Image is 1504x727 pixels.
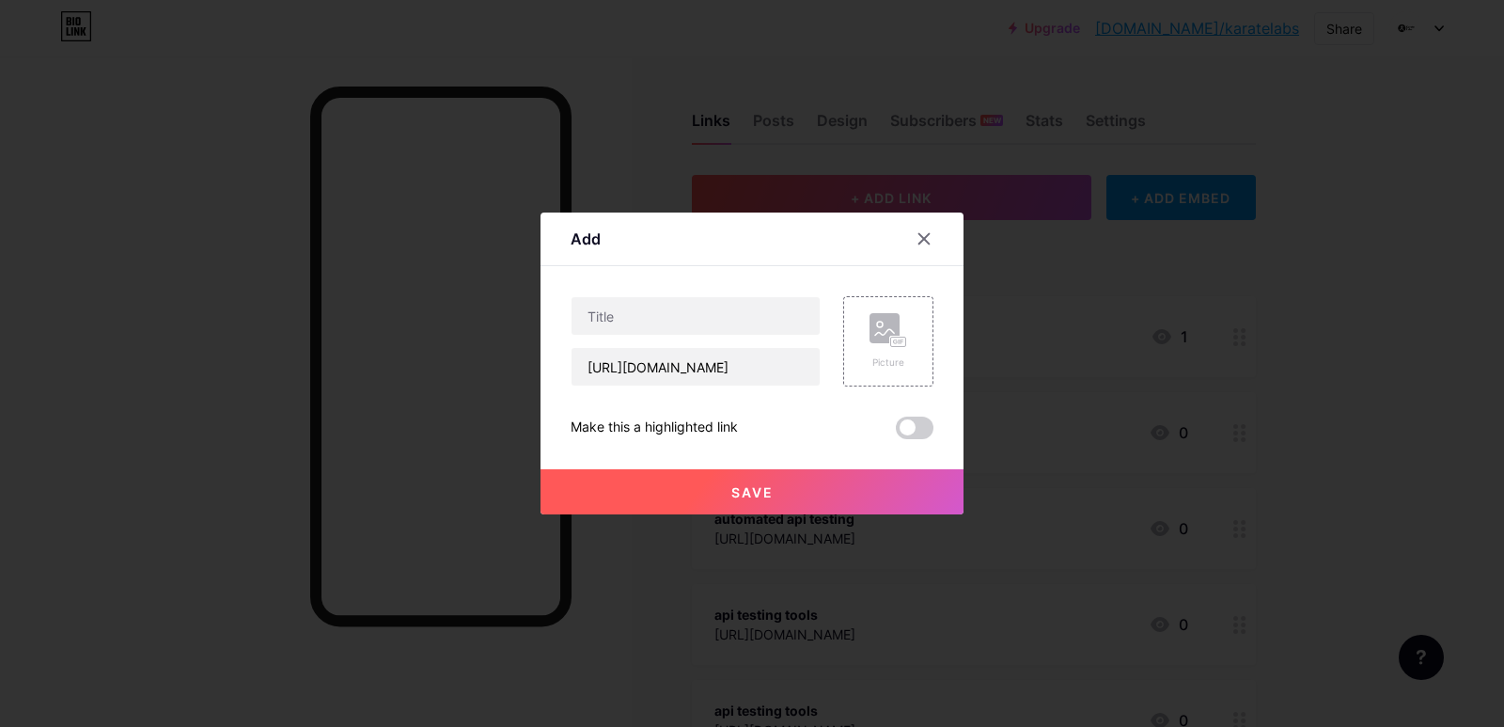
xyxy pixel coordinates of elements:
[869,356,907,370] div: Picture
[731,484,774,500] span: Save
[572,348,820,386] input: URL
[571,417,738,439] div: Make this a highlighted link
[571,228,601,250] div: Add
[540,469,963,514] button: Save
[572,297,820,335] input: Title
